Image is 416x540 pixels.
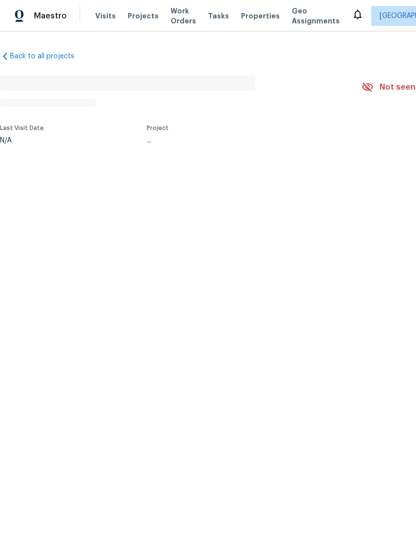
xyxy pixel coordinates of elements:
[34,11,67,21] span: Maestro
[128,11,159,21] span: Projects
[171,6,196,26] span: Work Orders
[95,11,116,21] span: Visits
[241,11,280,21] span: Properties
[147,125,169,131] span: Project
[292,6,340,26] span: Geo Assignments
[147,137,338,144] div: ...
[208,12,229,19] span: Tasks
